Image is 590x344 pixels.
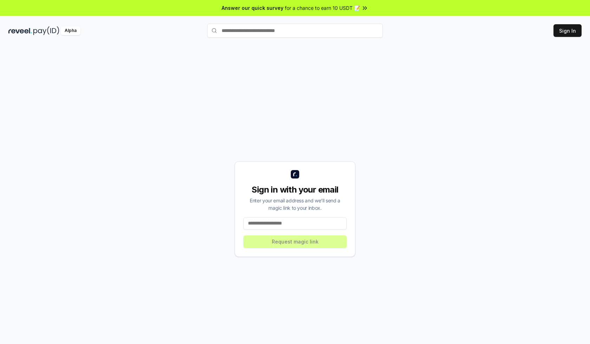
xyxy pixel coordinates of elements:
[61,26,80,35] div: Alpha
[553,24,582,37] button: Sign In
[285,4,360,12] span: for a chance to earn 10 USDT 📝
[8,26,32,35] img: reveel_dark
[33,26,59,35] img: pay_id
[222,4,283,12] span: Answer our quick survey
[243,197,347,212] div: Enter your email address and we’ll send a magic link to your inbox.
[243,184,347,195] div: Sign in with your email
[291,170,299,179] img: logo_small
